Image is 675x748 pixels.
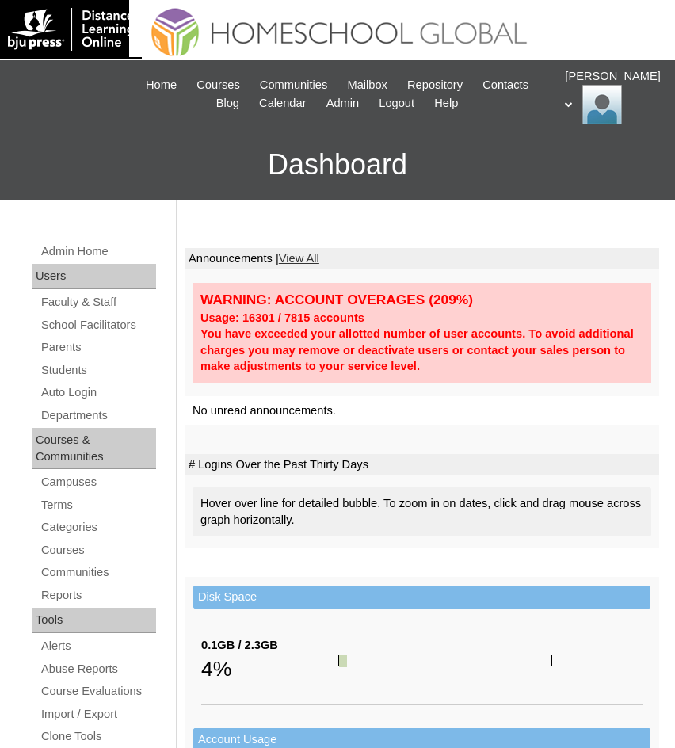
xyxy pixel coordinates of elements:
a: Calendar [251,94,314,113]
a: Home [138,76,185,94]
span: Blog [216,94,239,113]
a: Categories [40,517,156,537]
span: Admin [326,94,360,113]
a: Parents [40,338,156,357]
span: Courses [196,76,240,94]
a: Students [40,361,156,380]
span: Mailbox [347,76,387,94]
a: Logout [371,94,422,113]
div: Tools [32,608,156,633]
span: Logout [379,94,414,113]
div: WARNING: ACCOUNT OVERAGES (209%) [200,291,643,309]
a: Reports [40,586,156,605]
a: School Facilitators [40,315,156,335]
a: Courses [189,76,248,94]
strong: Usage: 16301 / 7815 accounts [200,311,364,324]
a: Admin [318,94,368,113]
a: Communities [252,76,336,94]
a: Clone Tools [40,727,156,746]
a: Repository [399,76,471,94]
td: Disk Space [193,586,650,609]
h3: Dashboard [8,129,667,200]
a: Auto Login [40,383,156,403]
div: You have exceeded your allotted number of user accounts. To avoid additional charges you may remo... [200,326,643,375]
a: Abuse Reports [40,659,156,679]
div: Courses & Communities [32,428,156,469]
a: Admin Home [40,242,156,261]
td: No unread announcements. [185,396,659,426]
a: Blog [208,94,247,113]
a: Courses [40,540,156,560]
span: Calendar [259,94,306,113]
div: 4% [201,653,338,685]
div: Users [32,264,156,289]
a: View All [279,252,319,265]
a: Faculty & Staff [40,292,156,312]
a: Mailbox [339,76,395,94]
a: Course Evaluations [40,681,156,701]
a: Communities [40,563,156,582]
a: Alerts [40,636,156,656]
img: Ariane Ebuen [582,85,622,124]
a: Departments [40,406,156,426]
a: Help [426,94,466,113]
a: Import / Export [40,704,156,724]
span: Communities [260,76,328,94]
a: Terms [40,495,156,515]
div: Hover over line for detailed bubble. To zoom in on dates, click and drag mouse across graph horiz... [193,487,651,536]
a: Campuses [40,472,156,492]
span: Home [146,76,177,94]
span: Contacts [482,76,528,94]
div: [PERSON_NAME] [565,68,659,124]
a: Contacts [475,76,536,94]
td: # Logins Over the Past Thirty Days [185,454,659,476]
img: logo-white.png [8,8,134,51]
span: Help [434,94,458,113]
div: 0.1GB / 2.3GB [201,637,338,654]
td: Announcements | [185,248,659,270]
span: Repository [407,76,463,94]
